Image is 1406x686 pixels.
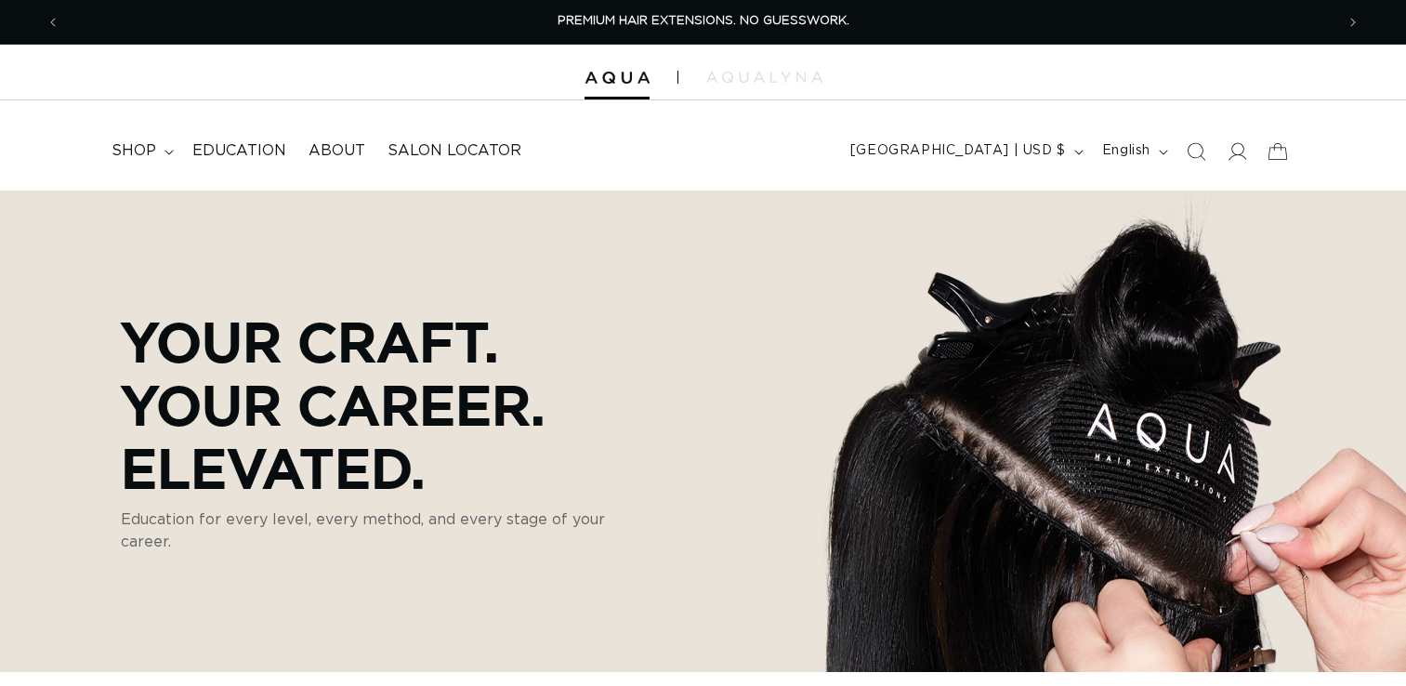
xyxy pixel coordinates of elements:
summary: shop [100,130,181,172]
button: English [1091,134,1176,169]
button: Next announcement [1333,5,1373,40]
a: Education [181,130,297,172]
summary: Search [1176,131,1216,172]
span: Education [192,141,286,161]
a: Salon Locator [376,130,532,172]
span: Salon Locator [388,141,521,161]
p: Education for every level, every method, and every stage of your career. [121,508,650,553]
img: Aqua Hair Extensions [585,72,650,85]
p: Your Craft. Your Career. Elevated. [121,310,650,499]
span: shop [112,141,156,161]
button: Previous announcement [33,5,73,40]
span: [GEOGRAPHIC_DATA] | USD $ [850,141,1066,161]
button: [GEOGRAPHIC_DATA] | USD $ [839,134,1091,169]
span: PREMIUM HAIR EXTENSIONS. NO GUESSWORK. [558,15,849,27]
a: About [297,130,376,172]
span: English [1102,141,1150,161]
span: About [309,141,365,161]
img: aqualyna.com [706,72,822,83]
